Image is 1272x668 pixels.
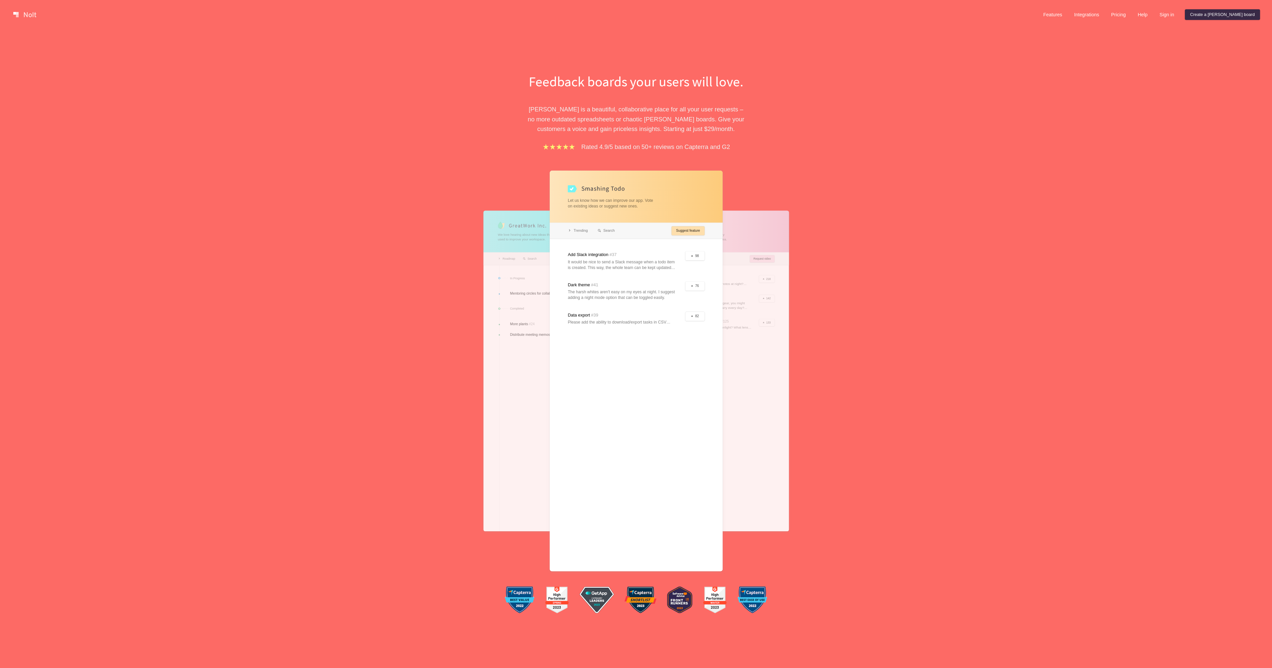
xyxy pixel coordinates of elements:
[1038,9,1067,20] a: Features
[580,587,614,613] img: getApp.168aadcbc8.png
[625,587,656,613] img: capterra-3.4ae8dd4a3b.png
[667,587,692,613] img: softwareAdvice.8928b0e2d4.png
[1069,9,1104,20] a: Integrations
[703,585,727,615] img: g2-2.67a1407cb9.png
[738,587,767,613] img: capterra-2.aadd15ad95.png
[1185,9,1260,20] a: Create a [PERSON_NAME] board
[521,104,751,134] p: [PERSON_NAME] is a beautiful, collaborative place for all your user requests – no more outdated s...
[1106,9,1131,20] a: Pricing
[581,142,730,152] p: Rated 4.9/5 based on 50+ reviews on Capterra and G2
[505,587,534,613] img: capterra-1.a005f88887.png
[542,143,576,151] img: stars.b067e34983.png
[521,72,751,91] h1: Feedback boards your users will love.
[545,585,569,615] img: g2-1.d59c70ff4a.png
[1132,9,1153,20] a: Help
[1154,9,1180,20] a: Sign in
